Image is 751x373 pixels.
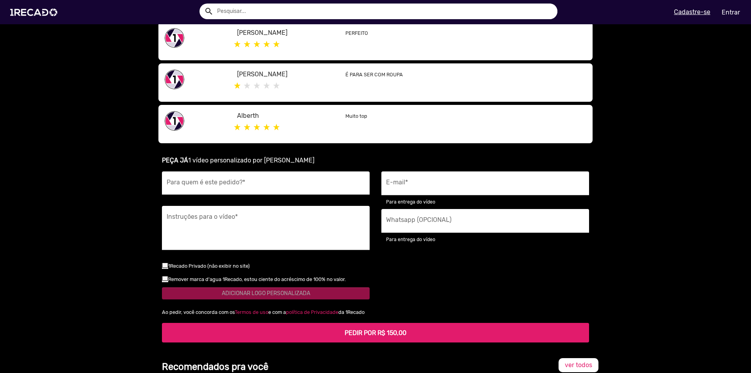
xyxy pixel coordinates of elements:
[168,263,250,269] small: 1Recado Privado (não exibir no site)
[162,323,589,342] button: PEDIR POR R$ 150,00
[345,72,403,77] small: É PARA SER COM ROUPA
[237,28,334,38] p: [PERSON_NAME]
[204,7,214,16] mat-icon: Example home icon
[286,309,338,315] a: política de Privacidade
[162,309,365,315] span: Ao pedir, você concorda com os e com a da 1Recado
[345,113,367,119] small: Muito top
[565,361,592,369] span: ver todos
[717,5,745,19] a: Entrar
[345,329,406,337] b: PEDIR POR R$ 150,00
[211,4,557,19] input: Pesquisar...
[167,180,365,191] input: Nome de quem está pedindo o produto
[235,309,268,315] a: Termos de uso
[237,111,334,121] p: Alberth
[168,276,346,282] small: Remover marca d'agua 1Recado, estou ciente do acréscimo de 100% no valor.
[201,4,215,18] button: Example home icon
[162,156,589,165] p: 1 vídeo personalizado por [PERSON_NAME]
[165,111,184,131] img: share-1recado.png
[674,8,710,16] u: Cadastre-se
[165,70,184,89] img: share-1recado.png
[386,180,584,191] input: E-mail
[237,70,334,79] p: [PERSON_NAME]
[386,198,435,206] mat-hint: Para entrega do vídeo
[162,157,188,164] b: PEÇA JÁ
[345,30,368,36] small: PERFEITO
[386,218,584,228] input: Whatsapp
[162,287,370,299] button: ADICIONAR LOGO PERSONALIZADA
[386,236,435,244] mat-hint: Para entrega do vídeo
[162,361,268,372] b: Recomendados pra você
[165,28,184,48] img: share-1recado.png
